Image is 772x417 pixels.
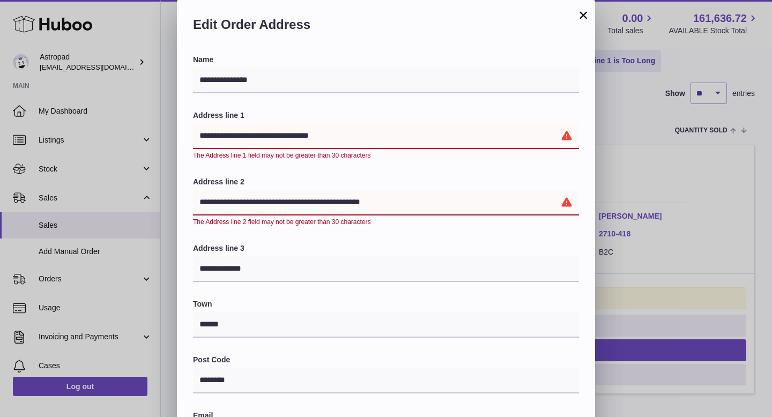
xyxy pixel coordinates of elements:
[577,9,590,21] button: ×
[193,151,579,160] div: The Address line 1 field may not be greater than 30 characters
[193,55,579,65] label: Name
[193,110,579,121] label: Address line 1
[193,355,579,365] label: Post Code
[193,243,579,254] label: Address line 3
[193,218,579,226] div: The Address line 2 field may not be greater than 30 characters
[193,299,579,309] label: Town
[193,177,579,187] label: Address line 2
[193,16,579,39] h2: Edit Order Address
